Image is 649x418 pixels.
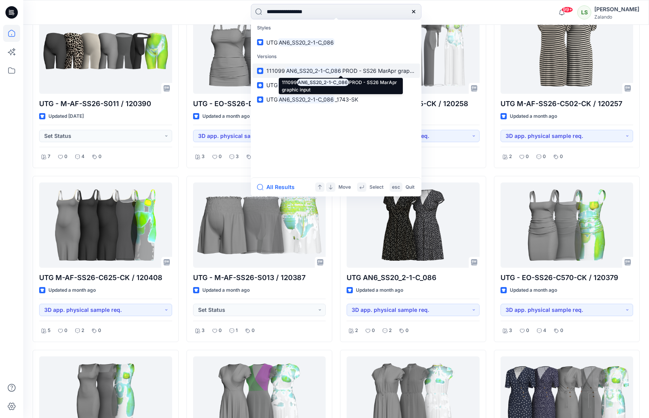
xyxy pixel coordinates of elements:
a: UTG - EO-SS26-C570-CK / 120379 [501,182,633,268]
mark: AN6_SS20_2-1-C_086 [278,81,335,89]
span: UTG [266,96,278,103]
span: _1743-SK [335,96,358,103]
p: 0 [372,327,375,335]
div: [PERSON_NAME] [594,5,639,14]
p: UTG AN6_SS20_2-1-C_086 [347,272,480,283]
p: 2 [355,327,358,335]
p: UTG - EO-SS26-D123-CK / 120348 [193,98,326,109]
a: UTG - EO-SS26-D123-CK / 120348 [193,9,326,94]
p: UTG - EO-SS26-C570-CK / 120379 [501,272,633,283]
p: 3 [236,153,239,161]
button: All Results [257,182,300,192]
p: 0 [526,327,529,335]
p: 0 [526,153,529,161]
p: UTG - M-AF-SS26-S011 / 120390 [39,98,172,109]
a: 111099AN6_SS20_2-1-C_086PROD - SS26 MarApr graphic input [252,64,420,78]
p: 0 [219,327,222,335]
p: Updated [DATE] [48,112,84,120]
p: Updated a month ago [202,112,250,120]
p: Quit [406,183,414,191]
a: UTGAN6_SS20_2-1-C_086 [252,35,420,50]
span: PROD - SS26 MarApr graphic input [342,67,432,74]
p: UTG M-AF-SS26-C502-CK / 120257 [501,98,633,109]
a: UTGAN6_SS20_2-1-C_086 [252,78,420,92]
p: 4 [81,153,85,161]
span: 99+ [561,7,573,13]
p: 0 [252,327,255,335]
p: 0 [64,327,67,335]
p: 2 [509,153,512,161]
p: 0 [64,153,67,161]
p: 1 [236,327,238,335]
p: Styles [252,21,420,35]
p: Move [338,183,351,191]
p: 0 [406,327,409,335]
span: UTG [266,82,278,88]
p: esc [392,183,400,191]
p: UTG M-AF-SS26-C625-CK / 120408 [39,272,172,283]
p: 2 [81,327,84,335]
div: Zalando [594,14,639,20]
p: Select [369,183,383,191]
p: UTG - M-AF-SS26-S013 / 120387 [193,272,326,283]
a: UTGAN6_SS20_2-1-C_086_1743-SK [252,92,420,107]
mark: AN6_SS20_2-1-C_086 [278,95,335,104]
span: UTG [266,39,278,46]
p: 0 [98,153,102,161]
div: LS [577,5,591,19]
p: Updated a month ago [356,286,403,294]
p: 0 [560,327,563,335]
p: 0 [219,153,222,161]
span: 111099 [266,67,285,74]
a: UTG AN6_SS20_2-1-C_086 [347,182,480,268]
a: UTG - M-AF-SS26-S013 / 120387 [193,182,326,268]
p: 4 [543,327,546,335]
mark: AN6_SS20_2-1-C_086 [285,66,342,75]
a: UTG M-AF-SS26-C625-CK / 120408 [39,182,172,268]
p: Updated a month ago [48,286,96,294]
p: 7 [48,153,50,161]
p: 0 [560,153,563,161]
p: 3 [202,327,205,335]
mark: AN6_SS20_2-1-C_086 [278,38,335,47]
p: 5 [48,327,50,335]
p: Versions [252,50,420,64]
a: UTG - M-AF-SS26-S011 / 120390 [39,9,172,94]
p: Updated a month ago [510,286,557,294]
p: Updated a month ago [510,112,557,120]
p: 0 [98,327,101,335]
p: Updated a month ago [202,286,250,294]
p: 0 [543,153,546,161]
p: 2 [389,327,392,335]
p: 3 [509,327,512,335]
p: 3 [202,153,205,161]
a: UTG M-AF-SS26-C502-CK / 120257 [501,9,633,94]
